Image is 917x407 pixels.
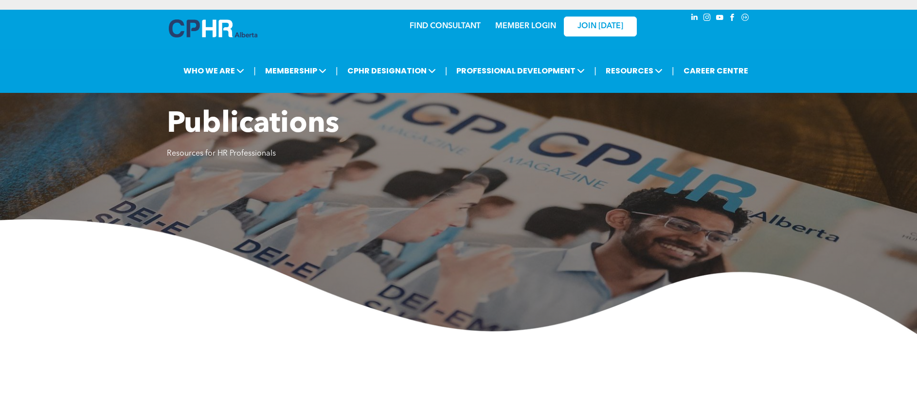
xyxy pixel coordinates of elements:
span: Resources for HR Professionals [167,150,276,158]
a: CAREER CENTRE [681,62,751,80]
span: CPHR DESIGNATION [344,62,439,80]
li: | [445,61,448,81]
a: FIND CONSULTANT [410,22,481,30]
img: A blue and white logo for cp alberta [169,19,257,37]
li: | [672,61,674,81]
a: JOIN [DATE] [564,17,637,36]
li: | [336,61,338,81]
a: MEMBER LOGIN [495,22,556,30]
span: RESOURCES [603,62,665,80]
a: linkedin [689,12,700,25]
span: JOIN [DATE] [577,22,623,31]
li: | [594,61,596,81]
span: MEMBERSHIP [262,62,329,80]
span: PROFESSIONAL DEVELOPMENT [453,62,588,80]
span: Publications [167,110,339,139]
span: WHO WE ARE [180,62,247,80]
a: instagram [702,12,713,25]
li: | [253,61,256,81]
a: youtube [715,12,725,25]
a: Social network [740,12,751,25]
a: facebook [727,12,738,25]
